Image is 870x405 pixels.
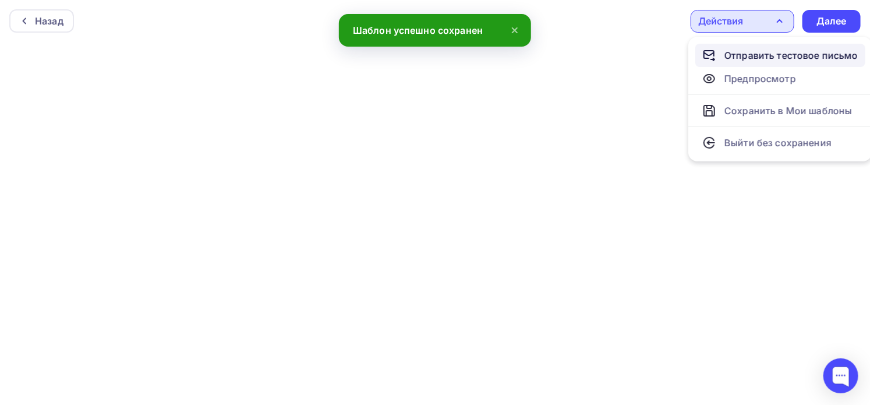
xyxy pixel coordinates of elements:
[35,14,63,28] div: Назад
[724,104,852,118] div: Сохранить в Мои шаблоны
[691,10,794,33] button: Действия
[816,15,847,28] div: Далее
[724,136,832,150] div: Выйти без сохранения
[724,72,796,86] div: Предпросмотр
[698,14,743,28] div: Действия
[724,48,858,62] div: Отправить тестовое письмо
